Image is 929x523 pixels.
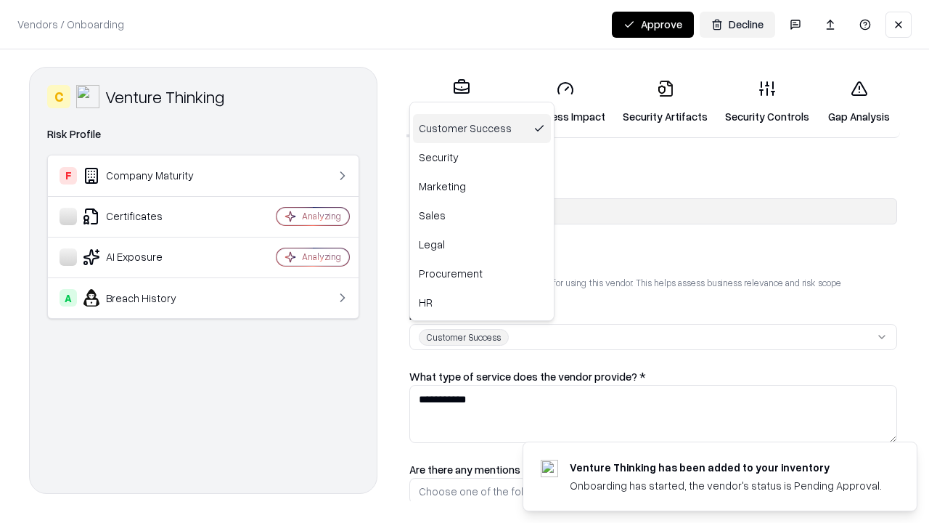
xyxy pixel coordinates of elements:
[570,478,882,493] div: Onboarding has started, the vendor's status is Pending Approval.
[413,317,551,346] div: G&A
[413,230,551,259] div: Legal
[413,172,551,201] div: Marketing
[413,143,551,172] div: Security
[541,460,558,477] img: thinkventures.co.uk
[413,259,551,288] div: Procurement
[413,201,551,230] div: Sales
[570,460,882,475] div: Venture Thinking has been added to your inventory
[413,114,551,143] div: Customer Success
[410,102,554,320] div: Suggestions
[413,288,551,317] div: HR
